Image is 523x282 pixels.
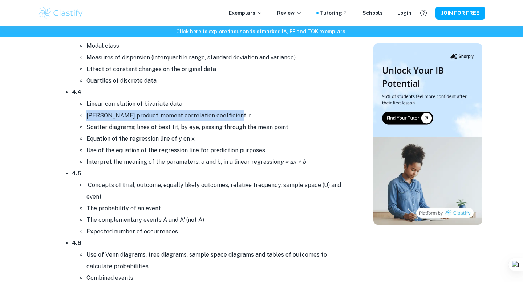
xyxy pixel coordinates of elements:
[86,133,348,145] li: Equation of the regression line of y on x
[72,170,81,177] strong: 4.5
[86,52,348,63] li: Measures of dispersion (interquartile range, standard deviation and variance)
[1,28,522,36] h6: Click here to explore thousands of marked IA, EE and TOK exemplars !
[86,226,348,237] li: Expected number of occurrences
[417,7,430,19] button: Help and Feedback
[277,9,302,17] p: Review
[86,203,348,214] li: The probability of an event
[229,9,263,17] p: Exemplars
[86,75,348,87] li: Quartiles of discrete data
[86,63,348,75] li: Effect of constant changes on the original data
[362,9,383,17] a: Schools
[373,43,482,225] img: Thumbnail
[435,7,485,20] button: JOIN FOR FREE
[280,158,306,165] i: y = ax + b
[38,6,84,20] img: Clastify logo
[72,240,81,246] strong: 4.6
[86,40,348,52] li: Modal class
[86,179,348,203] li: Concepts of trial, outcome, equally likely outcomes, relative frequency, sample space (U) and event
[86,156,348,168] li: Interpret the meaning of the parameters, a and b, in a linear regression
[86,110,348,121] li: [PERSON_NAME] product-moment correlation coefficient, r
[86,121,348,133] li: Scatter diagrams; lines of best fit, by eye, passing through the mean point
[72,89,81,96] strong: 4.4
[86,145,348,156] li: Use of the equation of the regression line for prediction purposes
[320,9,348,17] a: Tutoring
[397,9,411,17] a: Login
[86,214,348,226] li: The complementary events A and A′ (not A)
[86,249,348,272] li: Use of Venn diagrams, tree diagrams, sample space diagrams and tables of outcomes to calculate pr...
[86,98,348,110] li: Linear correlation of bivariate data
